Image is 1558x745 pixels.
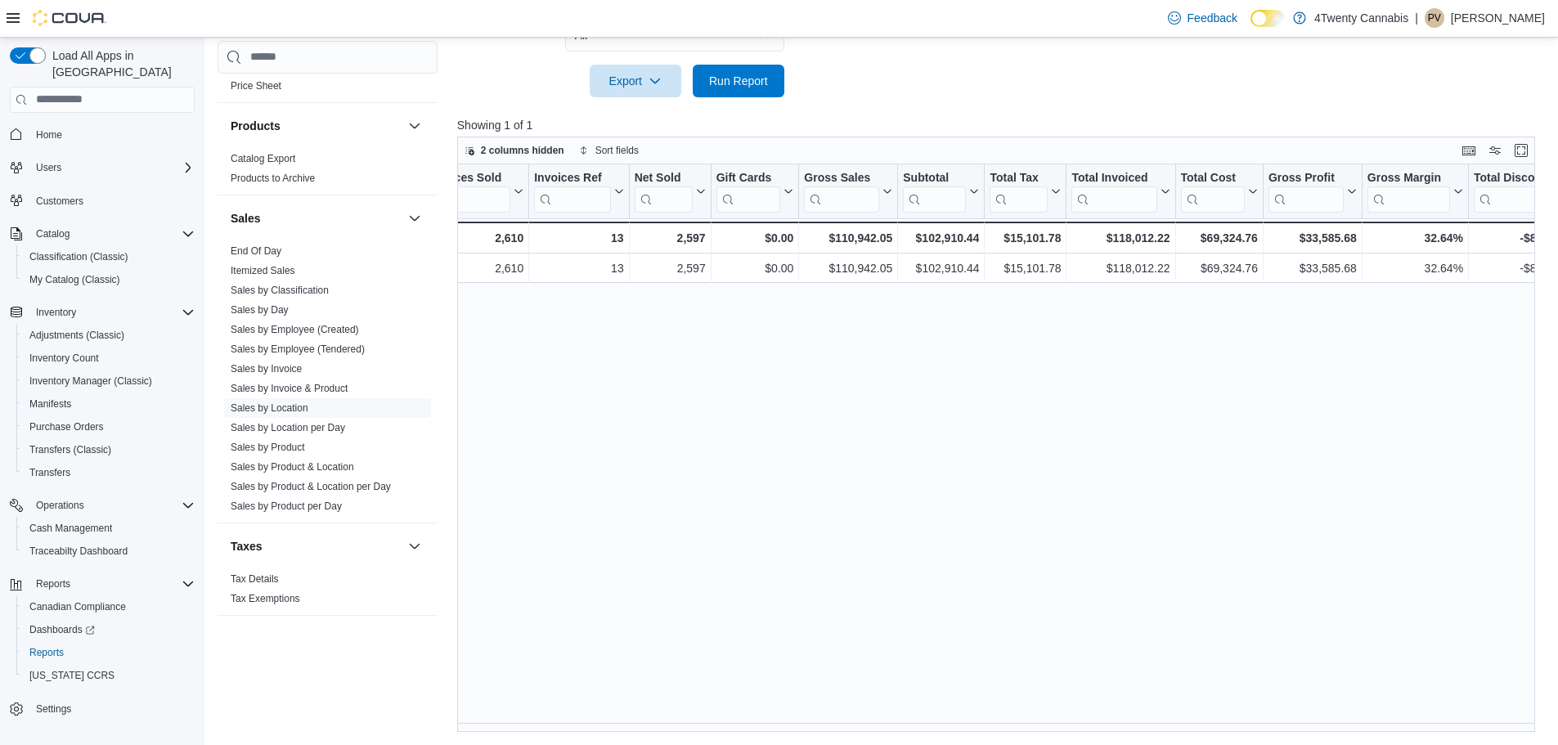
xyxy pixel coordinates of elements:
button: Subtotal [903,170,979,212]
span: Sales by Classification [231,284,329,297]
div: $102,910.44 [903,258,979,278]
span: Canadian Compliance [23,597,195,617]
a: Sales by Product & Location [231,461,354,473]
button: Transfers [16,461,201,484]
h3: Taxes [231,538,263,554]
button: Manifests [16,393,201,415]
div: $15,101.78 [990,228,1061,248]
div: Gift Cards [716,170,780,186]
div: $110,942.05 [804,258,892,278]
a: Sales by Employee (Tendered) [231,343,365,355]
a: [US_STATE] CCRS [23,666,121,685]
span: My Catalog (Classic) [23,270,195,289]
button: Gross Profit [1268,170,1357,212]
span: Sales by Employee (Created) [231,323,359,336]
div: 2,597 [634,228,705,248]
button: Traceabilty Dashboard [16,540,201,563]
span: Reports [29,646,64,659]
span: Sales by Product & Location per Day [231,480,391,493]
a: Dashboards [23,620,101,640]
button: Enter fullscreen [1511,141,1531,160]
div: Invoices Ref [534,170,610,212]
a: Sales by Product [231,442,305,453]
div: Subtotal [903,170,966,212]
div: 32.64% [1367,258,1463,278]
span: Transfers (Classic) [23,440,195,460]
a: Itemized Sales [231,265,295,276]
div: Net Sold [634,170,692,186]
span: Users [29,158,195,177]
a: Tax Details [231,573,279,585]
div: 32.64% [1367,228,1463,248]
a: Classification (Classic) [23,247,135,267]
button: Customers [3,189,201,213]
a: Sales by Classification [231,285,329,296]
span: Sort fields [595,144,639,157]
span: End Of Day [231,245,281,258]
a: Adjustments (Classic) [23,325,131,345]
span: Purchase Orders [23,417,195,437]
span: Sales by Product [231,441,305,454]
a: Purchase Orders [23,417,110,437]
a: Feedback [1161,2,1244,34]
span: Tax Exemptions [231,592,300,605]
span: Inventory Manager (Classic) [29,375,152,388]
div: Total Cost [1180,170,1244,212]
button: Inventory [3,301,201,324]
a: Cash Management [23,518,119,538]
p: 4Twenty Cannabis [1314,8,1408,28]
button: Catalog [29,224,76,244]
a: Sales by Employee (Created) [231,324,359,335]
span: Catalog Export [231,152,295,165]
span: Washington CCRS [23,666,195,685]
div: 2,597 [634,258,705,278]
a: Reports [23,643,70,662]
button: Users [29,158,68,177]
button: Inventory Count [16,347,201,370]
h3: Products [231,118,281,134]
button: Export [590,65,681,97]
h3: Sales [231,210,261,227]
div: Sales [218,241,438,523]
button: [US_STATE] CCRS [16,664,201,687]
button: Adjustments (Classic) [16,324,201,347]
button: Invoices Ref [534,170,623,212]
span: Sales by Day [231,303,289,316]
div: Total Tax [990,170,1048,186]
span: Settings [29,698,195,719]
div: Gross Profit [1268,170,1344,212]
a: Canadian Compliance [23,597,132,617]
span: Transfers (Classic) [29,443,111,456]
span: Canadian Compliance [29,600,126,613]
span: Inventory Count [23,348,195,368]
button: Gross Margin [1367,170,1463,212]
p: Showing 1 of 1 [457,117,1547,133]
span: Home [36,128,62,141]
span: Customers [29,191,195,211]
span: Users [36,161,61,174]
span: Purchase Orders [29,420,104,433]
button: Gross Sales [804,170,892,212]
div: Invoices Ref [534,170,610,186]
span: Operations [29,496,195,515]
button: Display options [1485,141,1505,160]
button: Reports [29,574,77,594]
div: $0.00 [716,258,793,278]
button: Home [3,123,201,146]
button: Cash Management [16,517,201,540]
button: Products [231,118,402,134]
div: $33,585.68 [1268,258,1357,278]
span: Traceabilty Dashboard [29,545,128,558]
a: End Of Day [231,245,281,257]
div: Peaches Van Aert [1425,8,1444,28]
button: Classification (Classic) [16,245,201,268]
input: Dark Mode [1250,10,1285,27]
span: PV [1428,8,1441,28]
button: Invoices Sold [428,170,523,212]
span: Customers [36,195,83,208]
span: Load All Apps in [GEOGRAPHIC_DATA] [46,47,195,80]
span: Inventory [36,306,76,319]
a: Home [29,125,69,145]
button: Taxes [231,538,402,554]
